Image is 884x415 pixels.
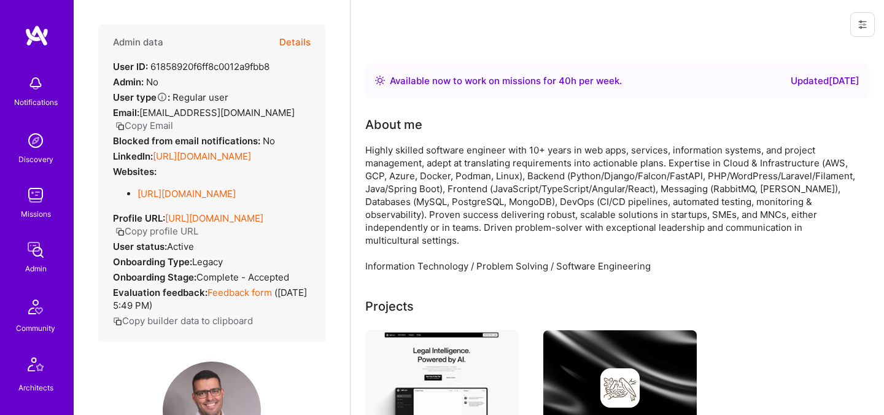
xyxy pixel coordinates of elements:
i: icon Copy [115,227,125,236]
div: Admin [25,262,47,275]
img: Availability [375,76,385,85]
button: Copy profile URL [115,225,198,238]
a: [URL][DOMAIN_NAME] [138,188,236,200]
button: Details [279,25,311,60]
button: Copy Email [115,119,173,132]
div: 61858920f6ff8c0012a9fbb8 [113,60,269,73]
a: [URL][DOMAIN_NAME] [153,150,251,162]
img: discovery [23,128,48,153]
span: 40 [559,75,571,87]
div: Available now to work on missions for h per week . [390,74,622,88]
i: icon Copy [115,122,125,131]
div: Architects [18,381,53,394]
strong: Onboarding Type: [113,256,192,268]
span: Active [167,241,194,252]
a: [URL][DOMAIN_NAME] [165,212,263,224]
div: Updated [DATE] [791,74,859,88]
i: icon Copy [113,317,122,326]
i: Help [157,91,168,103]
strong: Websites: [113,166,157,177]
strong: Blocked from email notifications: [113,135,263,147]
strong: Profile URL: [113,212,165,224]
strong: Email: [113,107,139,118]
div: Highly skilled software engineer with 10+ years in web apps, services, information systems, and p... [365,144,856,273]
strong: LinkedIn: [113,150,153,162]
div: No [113,76,158,88]
img: admin teamwork [23,238,48,262]
div: Discovery [18,153,53,166]
div: Notifications [14,96,58,109]
strong: Admin: [113,76,144,88]
button: Copy builder data to clipboard [113,314,253,327]
img: logo [25,25,49,47]
strong: Evaluation feedback: [113,287,207,298]
img: Company logo [600,368,640,408]
div: Projects [365,297,414,316]
a: Feedback form [207,287,272,298]
span: Complete - Accepted [196,271,289,283]
img: Community [21,292,50,322]
div: ( [DATE] 5:49 PM ) [113,286,311,312]
strong: User ID: [113,61,148,72]
div: Regular user [113,91,228,104]
strong: User status: [113,241,167,252]
strong: Onboarding Stage: [113,271,196,283]
div: Community [16,322,55,335]
img: Architects [21,352,50,381]
h4: Admin data [113,37,163,48]
strong: User type : [113,91,170,103]
div: About me [365,115,422,134]
img: teamwork [23,183,48,207]
div: No [113,134,275,147]
div: Missions [21,207,51,220]
span: legacy [192,256,223,268]
span: [EMAIL_ADDRESS][DOMAIN_NAME] [139,107,295,118]
img: bell [23,71,48,96]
